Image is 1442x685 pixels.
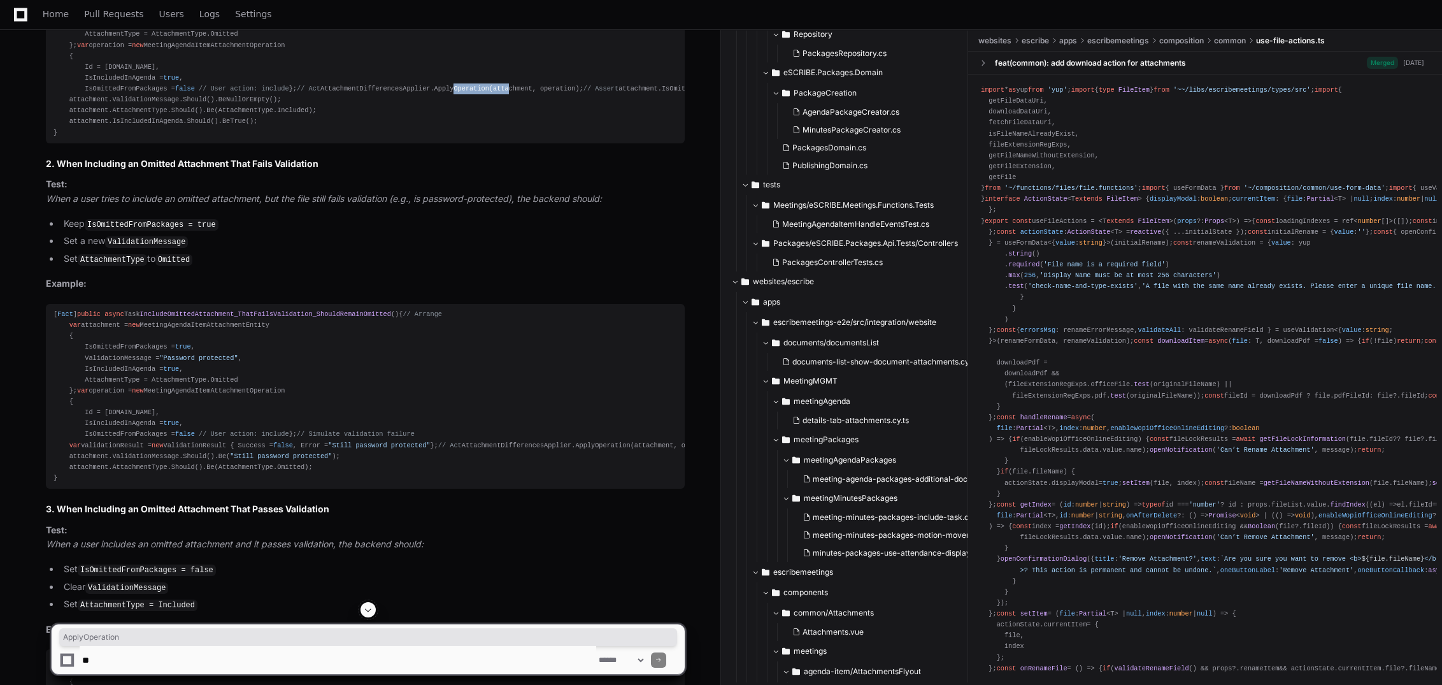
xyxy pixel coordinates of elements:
button: documents-list-show-document-attachments.cy.ts [777,353,982,371]
span: Meetings/eSCRIBE.Meetings.Functions.Tests [773,200,934,210]
span: file [997,512,1013,519]
span: tests [763,180,780,190]
span: if [1001,468,1008,475]
span: required [1008,261,1039,268]
span: escribemeetings [1087,36,1149,46]
span: // Simulate validation failure [297,430,415,438]
code: IsOmittedFromPackages = false [78,565,216,576]
svg: Directory [762,236,769,251]
span: public [77,310,101,318]
span: onAfterDelete [1126,512,1177,519]
span: import [981,86,1004,94]
span: ( ) => [1369,501,1397,508]
span: getIndex [1020,501,1052,508]
span: const [1342,523,1362,530]
span: true [164,419,180,427]
span: IncludeOmittedAttachment_ThatFailsValidation_ShouldRemainOmitted [140,310,391,318]
span: fileId [1303,523,1326,530]
svg: Directory [782,394,790,409]
button: websites/escribe [731,271,959,292]
span: true [164,365,180,373]
span: type [1099,86,1115,94]
span: null [1353,195,1369,203]
span: id [1063,501,1071,508]
span: value [1334,228,1354,236]
span: "Password protected" [159,354,238,362]
button: meetingMinutesPackages [782,488,1010,508]
span: new [132,387,143,394]
span: value [1342,326,1362,334]
span: const [1150,435,1169,443]
li: Set [60,562,685,577]
span: MeetingMGMT [783,376,838,386]
svg: Directory [772,65,780,80]
em: When a user includes an omitted attachment and it passes validation, the backend should: [46,538,424,549]
span: details-tab-attachments.cy.ts [803,415,909,426]
span: ( ) => [1173,217,1252,225]
span: Partial [1306,195,1334,203]
span: 'yup' [1048,86,1067,94]
span: true [1103,479,1118,487]
span: const [997,414,1017,421]
span: index [1059,424,1079,432]
span: el [1373,501,1381,508]
span: from [1153,86,1169,94]
span: const [1134,337,1153,345]
span: Packages/eSCRIBE.Packages.Api.Tests/Controllers [773,238,958,249]
span: PublishingDomain.cs [792,161,867,171]
button: meeting-agenda-packages-additional-documents.cy.ts [797,470,1012,488]
span: return [1397,337,1420,345]
span: const [1413,217,1432,225]
span: oneButtonCallback [1357,566,1424,574]
span: const [1012,217,1032,225]
button: MeetingMGMT [762,371,989,391]
span: PackagesRepository.cs [803,48,887,59]
button: meetingAgenda [772,391,999,412]
span: async [104,310,124,318]
span: components [783,588,828,598]
span: downloadItem [1157,337,1204,345]
span: Partial [1016,424,1043,432]
span: as [1008,86,1016,94]
button: apps [741,292,969,312]
code: IsOmittedFromPackages = true [85,219,218,231]
span: meeting-agenda-packages-additional-documents.cy.ts [813,474,1013,484]
span: documents-list-show-document-attachments.cy.ts [792,357,977,367]
span: data [1083,533,1099,541]
span: meeting-minutes-packages-include-task.cy.ts [813,512,981,523]
span: props [1177,217,1197,225]
span: var [69,442,81,449]
span: new [152,442,163,449]
button: eSCRIBE.Packages.Domain [762,62,989,83]
span: meetingAgendaPackages [804,455,896,465]
span: Repository [794,29,832,40]
span: handleRename [1020,414,1067,421]
span: null [1424,195,1440,203]
span: "Still password protected" [328,442,430,449]
span: : | [1063,501,1126,508]
span: typeof [1142,501,1166,508]
span: if [1110,523,1118,530]
span: 'Remove Attachment' [1279,566,1353,574]
span: pdf [1095,392,1106,400]
span: name [1126,446,1142,454]
code: ValidationMessage [105,236,188,248]
span: oneButtonLabel [1220,566,1275,574]
span: void [1240,512,1256,519]
span: var [77,387,89,394]
span: fileName [1032,468,1063,475]
span: string [1008,250,1032,257]
span: AgendaPackageCreator.cs [803,107,899,117]
span: use-file-actions.ts [1256,36,1325,46]
button: MinutesPackageCreator.cs [787,121,982,139]
button: PublishingDomain.cs [777,157,982,175]
span: documents/documentsList [783,338,879,348]
span: escribe [1022,36,1049,46]
span: // Act [438,442,462,449]
span: value [1055,239,1075,247]
span: '' [1358,228,1366,236]
span: boolean [1232,424,1259,432]
span: const [997,228,1017,236]
span: apps [763,297,780,307]
span: openNotification [1150,446,1213,454]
